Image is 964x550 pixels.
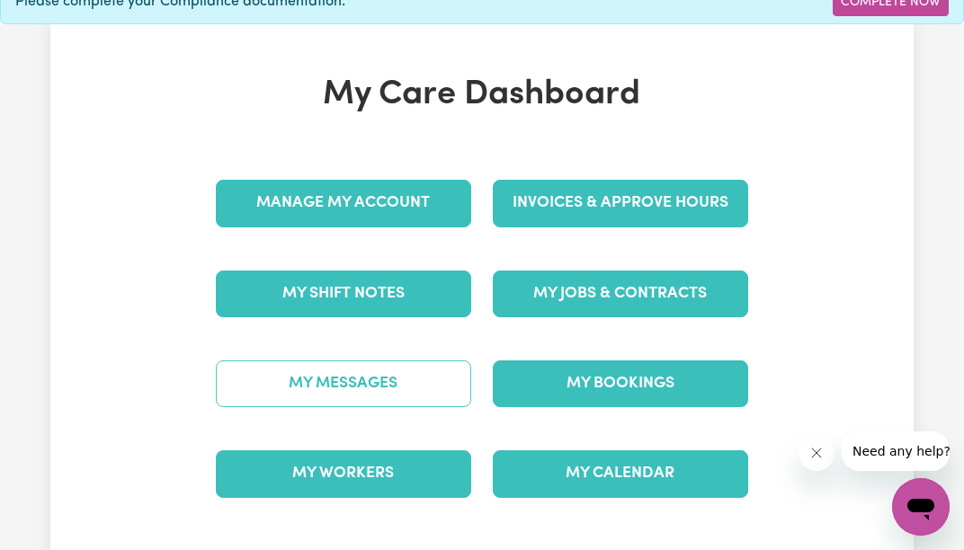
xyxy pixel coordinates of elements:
span: Need any help? [11,13,109,27]
a: My Bookings [493,360,748,407]
iframe: Button to launch messaging window [892,478,950,536]
h1: My Care Dashboard [205,75,759,116]
a: My Jobs & Contracts [493,271,748,317]
a: My Messages [216,360,471,407]
iframe: Message from company [842,431,950,471]
a: My Workers [216,450,471,497]
a: Manage My Account [216,180,471,226]
a: Invoices & Approve Hours [493,180,748,226]
iframe: Close message [799,435,835,471]
a: My Shift Notes [216,271,471,317]
a: My Calendar [493,450,748,497]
